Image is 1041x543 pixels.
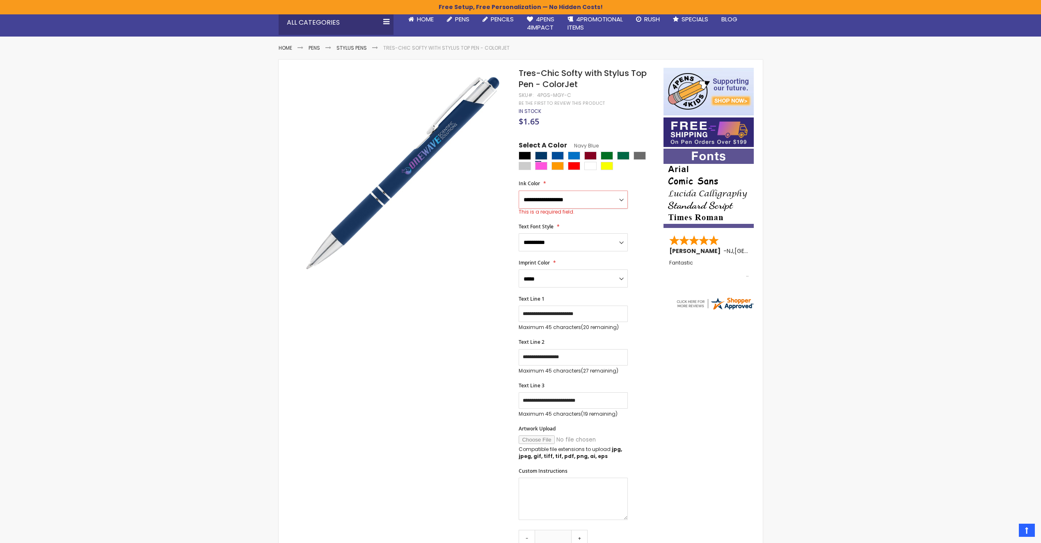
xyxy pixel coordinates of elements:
a: Pens [309,44,320,51]
div: Dark Blue [551,152,564,160]
div: Burgundy [584,152,597,160]
span: Blog [721,15,737,23]
a: Rush [629,10,666,28]
a: Stylus Pens [336,44,367,51]
span: Custom Instructions [519,467,567,474]
span: NJ [727,247,733,255]
span: - , [723,247,795,255]
span: (20 remaining) [581,324,619,331]
span: [GEOGRAPHIC_DATA] [734,247,795,255]
p: Maximum 45 characters [519,324,628,331]
a: Blog [715,10,744,28]
span: Navy Blue [567,142,599,149]
span: Rush [644,15,660,23]
div: Orange [551,162,564,170]
a: Specials [666,10,715,28]
div: Pink [535,162,547,170]
strong: jpg, jpeg, gif, tiff, tif, pdf, png, ai, eps [519,446,622,459]
span: Tres-Chic Softy with Stylus Top Pen - ColorJet [519,67,647,90]
span: Home [417,15,434,23]
div: Blue Light [568,152,580,160]
span: Pencils [491,15,514,23]
a: Home [402,10,440,28]
div: White [584,162,597,170]
p: Compatible file extensions to upload: [519,446,628,459]
img: navy-blue-tres-chic-softy-with-stylus-top-colorjet-mgy-c_1.jpg [295,67,508,280]
span: Select A Color [519,141,567,152]
a: Be the first to review this product [519,100,605,106]
div: Dark Green [617,152,629,160]
span: [PERSON_NAME] [669,247,723,255]
span: 4PROMOTIONAL ITEMS [567,15,623,32]
div: Navy Blue [535,152,547,160]
img: Free shipping on orders over $199 [663,117,754,147]
div: This is a required field. [519,209,628,215]
span: Artwork Upload [519,425,556,432]
span: Imprint Color [519,259,550,266]
div: Black [519,152,531,160]
span: Text Font Style [519,223,554,230]
div: Grey [634,152,646,160]
span: Ink Color [519,180,540,187]
img: 4pens 4 kids [663,68,754,115]
span: Text Line 1 [519,295,545,302]
iframe: Google Customer Reviews [973,521,1041,543]
div: Red [568,162,580,170]
div: All Categories [279,10,394,35]
p: Maximum 45 characters [519,368,628,374]
li: Tres-Chic Softy with Stylus Top Pen - ColorJet [383,45,510,51]
a: Pens [440,10,476,28]
span: Specials [682,15,708,23]
a: 4Pens4impact [520,10,561,37]
span: Text Line 3 [519,382,545,389]
div: Availability [519,108,541,115]
span: (19 remaining) [581,410,618,417]
a: Pencils [476,10,520,28]
img: font-personalization-examples [663,149,754,228]
span: In stock [519,108,541,115]
div: Green [601,152,613,160]
span: 4Pens 4impact [527,15,554,32]
img: 4pens.com widget logo [675,296,754,311]
strong: SKU [519,92,534,99]
div: 4PGS-MGY-C [537,92,571,99]
span: Pens [455,15,469,23]
span: $1.65 [519,116,539,127]
div: Grey Light [519,162,531,170]
div: Fantastic [669,260,749,278]
p: Maximum 45 characters [519,411,628,417]
a: 4PROMOTIONALITEMS [561,10,629,37]
div: Yellow [601,162,613,170]
a: Home [279,44,292,51]
span: (27 remaining) [581,367,618,374]
a: 4pens.com certificate URL [675,306,754,313]
span: Text Line 2 [519,338,545,345]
